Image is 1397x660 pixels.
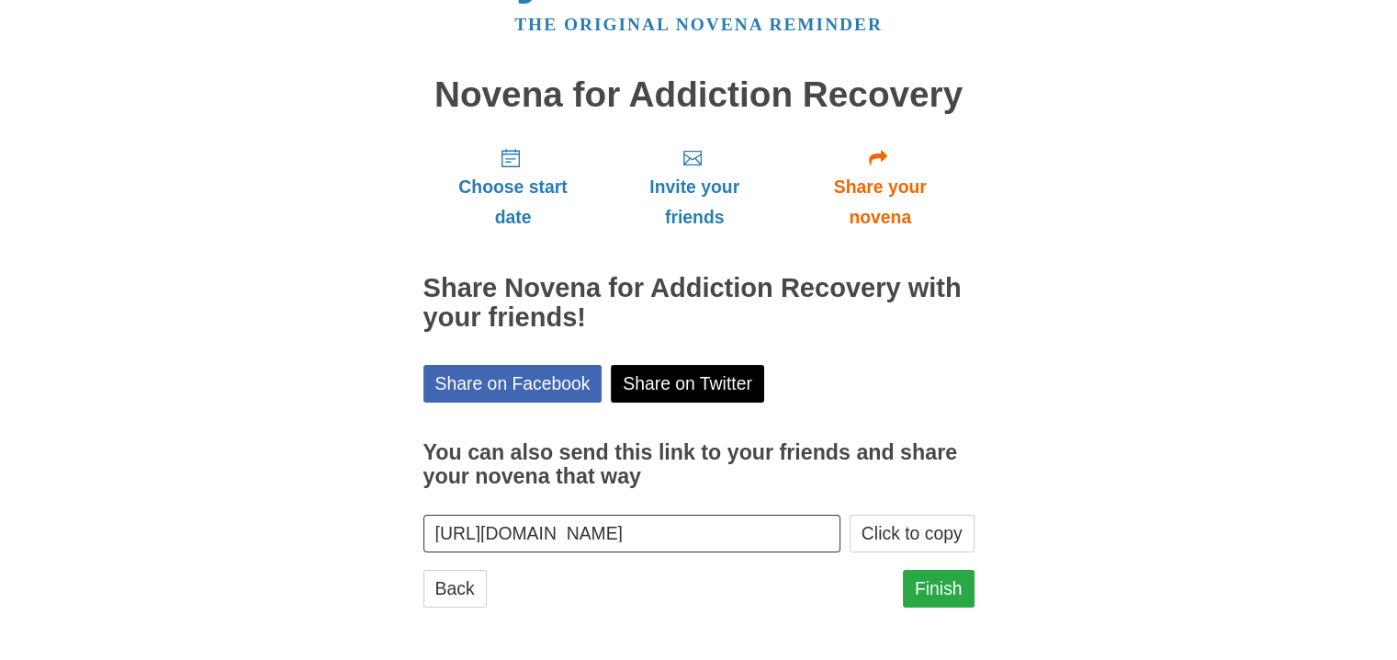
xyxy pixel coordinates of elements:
h2: Share Novena for Addiction Recovery with your friends! [423,274,975,333]
a: Share on Facebook [423,365,603,403]
span: Invite your friends [621,172,767,233]
a: Choose start date [423,132,603,242]
h1: Novena for Addiction Recovery [423,75,975,115]
h3: You can also send this link to your friends and share your novena that way [423,441,975,488]
a: The original novena reminder [514,15,883,34]
a: Finish [903,570,975,608]
a: Share your novena [786,132,975,242]
a: Back [423,570,487,608]
button: Click to copy [850,515,975,552]
span: Share your novena [805,172,956,233]
a: Invite your friends [603,132,785,242]
a: Share on Twitter [611,365,764,403]
span: Choose start date [442,172,585,233]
